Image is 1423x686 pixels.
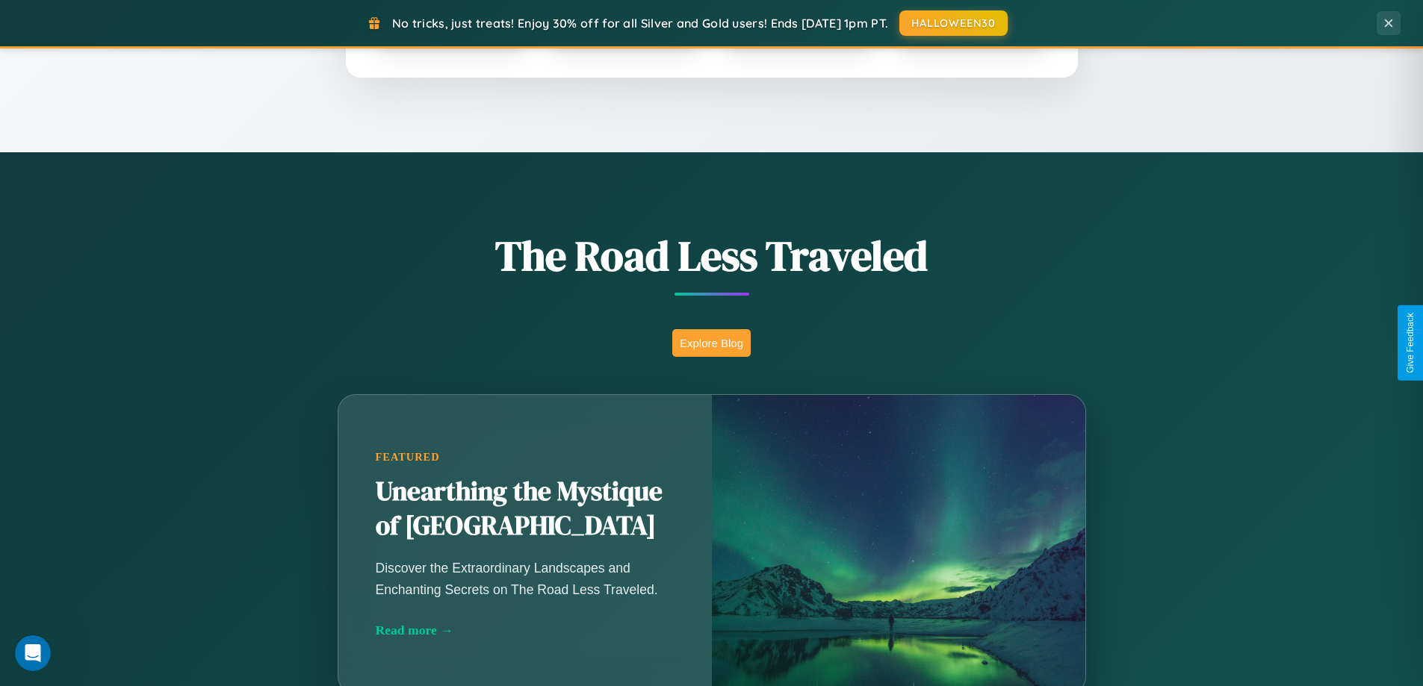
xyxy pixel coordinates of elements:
button: Explore Blog [672,329,751,357]
div: Give Feedback [1405,313,1416,373]
p: Discover the Extraordinary Landscapes and Enchanting Secrets on The Road Less Traveled. [376,558,675,599]
h2: Unearthing the Mystique of [GEOGRAPHIC_DATA] [376,475,675,543]
span: No tricks, just treats! Enjoy 30% off for all Silver and Gold users! Ends [DATE] 1pm PT. [392,16,888,31]
div: Featured [376,451,675,464]
h1: The Road Less Traveled [264,227,1160,284]
iframe: Intercom live chat [15,635,51,671]
div: Read more → [376,623,675,638]
button: HALLOWEEN30 [899,10,1008,36]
